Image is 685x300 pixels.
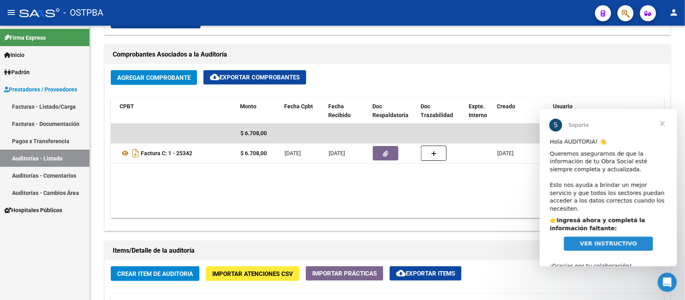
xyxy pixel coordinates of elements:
[4,206,62,215] span: Hospitales Públicos
[312,270,377,277] span: Importar Prácticas
[4,51,24,59] span: Inicio
[120,103,134,109] span: CPBT
[553,103,573,109] span: Usuario
[141,150,192,156] strong: Factura C: 1 - 25342
[658,273,677,292] iframe: Intercom live chat
[4,33,46,42] span: Firma Express
[396,270,455,277] span: Exportar Items
[669,8,679,17] mat-icon: person
[281,98,325,124] datatable-header-cell: Fecha Cpbt
[212,270,293,278] span: Importar Atenciones CSV
[329,150,345,156] span: [DATE]
[417,98,465,124] datatable-header-cell: Doc Trazabilidad
[285,150,301,156] span: [DATE]
[325,98,369,124] datatable-header-cell: Fecha Recibido
[497,103,515,109] span: Creado
[6,8,16,17] mat-icon: menu
[117,74,191,81] span: Agregar Comprobante
[497,150,514,156] span: [DATE]
[421,103,453,119] span: Doc Trazabilidad
[240,103,256,109] span: Monto
[240,150,267,156] strong: $ 6.708,00
[465,98,494,124] datatable-header-cell: Expte. Interno
[130,147,141,160] i: Descargar documento
[113,48,662,61] h1: Comprobantes Asociados a la Auditoría
[63,4,103,22] span: - OSTPBA
[117,270,193,278] span: Crear Item de Auditoria
[540,109,677,266] iframe: Intercom live chat mensaje
[369,98,417,124] datatable-header-cell: Doc Respaldatoria
[494,98,550,124] datatable-header-cell: Creado
[210,72,220,82] mat-icon: cloud_download
[237,98,281,124] datatable-header-cell: Monto
[396,268,406,278] mat-icon: cloud_download
[240,130,267,136] span: $ 6.708,00
[4,68,30,77] span: Padrón
[469,103,487,119] span: Expte. Interno
[284,103,313,109] span: Fecha Cpbt
[203,70,306,85] button: Exportar Comprobantes
[306,266,383,281] button: Importar Prácticas
[111,266,199,281] button: Crear Item de Auditoria
[116,98,237,124] datatable-header-cell: CPBT
[4,85,77,94] span: Prestadores / Proveedores
[372,103,409,119] span: Doc Respaldatoria
[210,74,300,81] span: Exportar Comprobantes
[206,266,299,281] button: Importar Atenciones CSV
[111,70,197,85] button: Agregar Comprobante
[390,266,461,281] button: Exportar Items
[328,103,351,119] span: Fecha Recibido
[113,244,662,257] h1: Items/Detalle de la auditoría
[10,145,127,169] div: ¡Gracias por tu colaboración! ​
